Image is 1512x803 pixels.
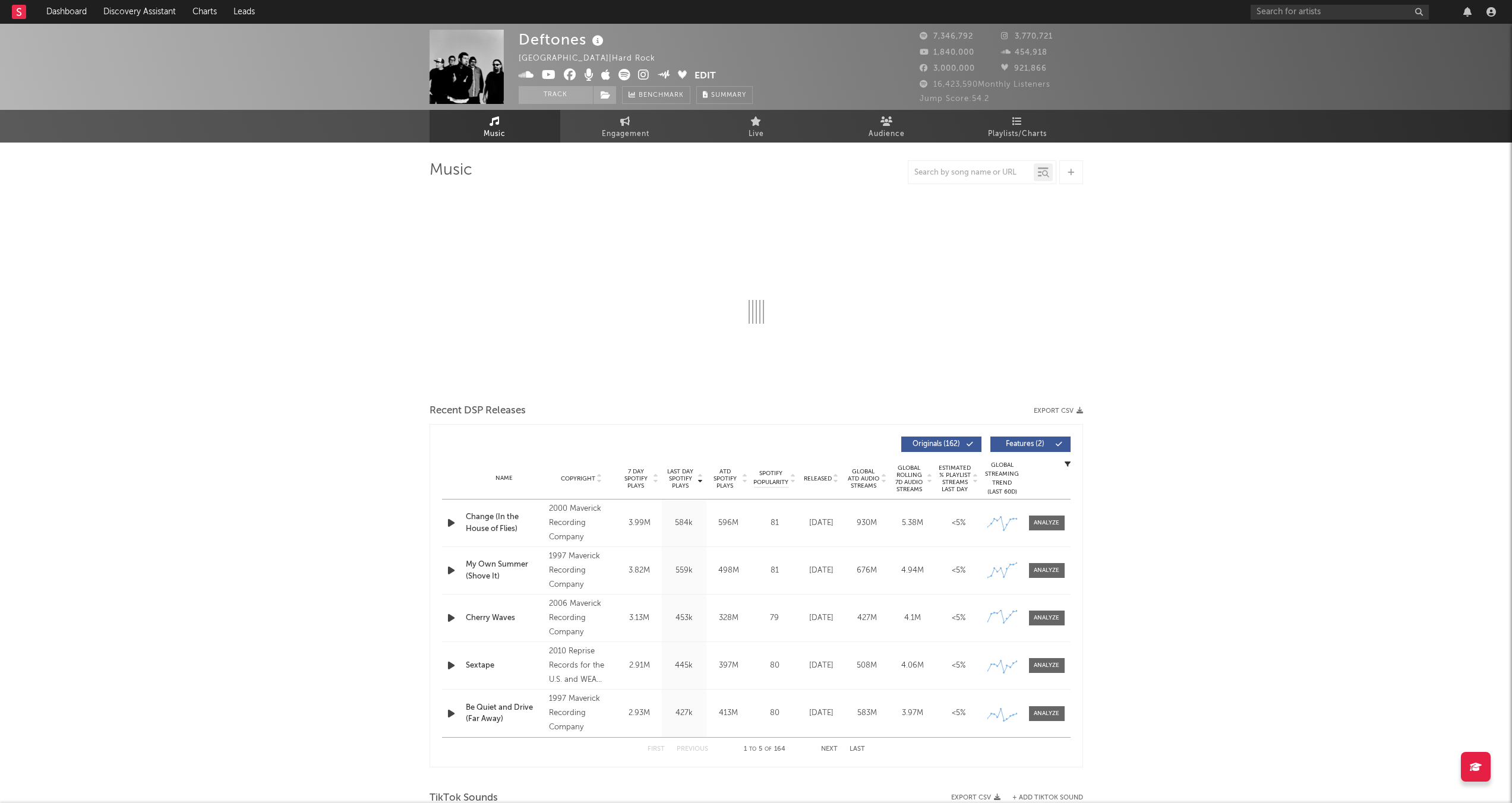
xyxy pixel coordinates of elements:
div: 2.93M [620,707,659,719]
input: Search for artists [1251,5,1429,20]
div: [DATE] [801,660,841,672]
div: 2000 Maverick Recording Company [549,502,614,545]
a: Playlists/Charts [952,110,1083,143]
span: Global ATD Audio Streams [847,468,880,489]
div: Name [466,474,544,483]
input: Search by song name or URL [908,168,1034,178]
div: 583M [847,707,887,719]
span: 3,000,000 [920,65,975,72]
div: [DATE] [801,517,841,529]
span: Playlists/Charts [988,127,1047,141]
div: 596M [709,517,748,529]
div: 2010 Reprise Records for the U.S. and WEA International Inc. for the world outside the U.S. [549,644,614,687]
span: Global Rolling 7D Audio Streams [893,464,926,493]
button: Previous [677,746,708,753]
span: Features ( 2 ) [998,441,1053,448]
button: + Add TikTok Sound [1000,795,1083,801]
a: Cherry Waves [466,612,544,624]
span: 921,866 [1001,65,1047,72]
a: Audience [822,110,952,143]
div: [DATE] [801,565,841,577]
div: 584k [665,517,703,529]
div: 4.06M [893,660,933,672]
span: Music [484,127,506,141]
div: 80 [754,707,796,719]
span: of [765,747,772,752]
span: 16,423,590 Monthly Listeners [920,81,1050,88]
span: Copyright [561,475,595,482]
span: to [749,747,756,752]
a: Engagement [560,110,691,143]
div: 445k [665,660,703,672]
div: 498M [709,565,748,577]
span: 7 Day Spotify Plays [620,468,652,489]
a: Music [430,110,560,143]
div: 81 [754,565,796,577]
button: Originals(162) [901,437,981,452]
div: 559k [665,565,703,577]
div: <5% [939,565,978,577]
a: Change (In the House of Flies) [466,511,544,535]
div: 4.1M [893,612,933,624]
div: [DATE] [801,707,841,719]
div: 1997 Maverick Recording Company [549,549,614,592]
div: <5% [939,517,978,529]
div: 930M [847,517,887,529]
a: Live [691,110,822,143]
button: Export CSV [1034,407,1083,415]
div: 5.38M [893,517,933,529]
div: 508M [847,660,887,672]
span: 1,840,000 [920,49,974,56]
div: 676M [847,565,887,577]
div: 79 [754,612,796,624]
div: 427k [665,707,703,719]
button: Track [519,86,593,104]
span: Audience [869,127,905,141]
div: <5% [939,660,978,672]
div: 2.91M [620,660,659,672]
button: Export CSV [951,794,1000,801]
button: Next [821,746,838,753]
span: 7,346,792 [920,33,973,40]
div: Global Streaming Trend (Last 60D) [984,461,1020,497]
div: 1 5 164 [732,742,797,757]
span: Summary [711,92,746,99]
div: <5% [939,707,978,719]
span: Live [749,127,764,141]
button: Features(2) [990,437,1071,452]
div: 1997 Maverick Recording Company [549,692,614,735]
span: 3,770,721 [1001,33,1053,40]
button: Edit [695,69,716,84]
div: [DATE] [801,612,841,624]
div: <5% [939,612,978,624]
div: 4.94M [893,565,933,577]
div: 427M [847,612,887,624]
div: My Own Summer (Shove It) [466,559,544,582]
span: 454,918 [1001,49,1047,56]
button: Last [850,746,865,753]
span: Engagement [602,127,649,141]
div: [GEOGRAPHIC_DATA] | Hard Rock [519,52,669,66]
span: Estimated % Playlist Streams Last Day [939,464,971,493]
div: 80 [754,660,796,672]
div: 81 [754,517,796,529]
button: + Add TikTok Sound [1012,795,1083,801]
span: Benchmark [639,88,684,103]
div: 3.13M [620,612,659,624]
button: Summary [696,86,753,104]
a: Benchmark [622,86,690,104]
div: 453k [665,612,703,624]
div: 3.99M [620,517,659,529]
span: ATD Spotify Plays [709,468,741,489]
span: Originals ( 162 ) [909,441,964,448]
button: First [648,746,665,753]
span: Jump Score: 54.2 [920,95,989,103]
a: Sextape [466,660,544,672]
div: 328M [709,612,748,624]
div: 397M [709,660,748,672]
a: Be Quiet and Drive (Far Away) [466,702,544,725]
